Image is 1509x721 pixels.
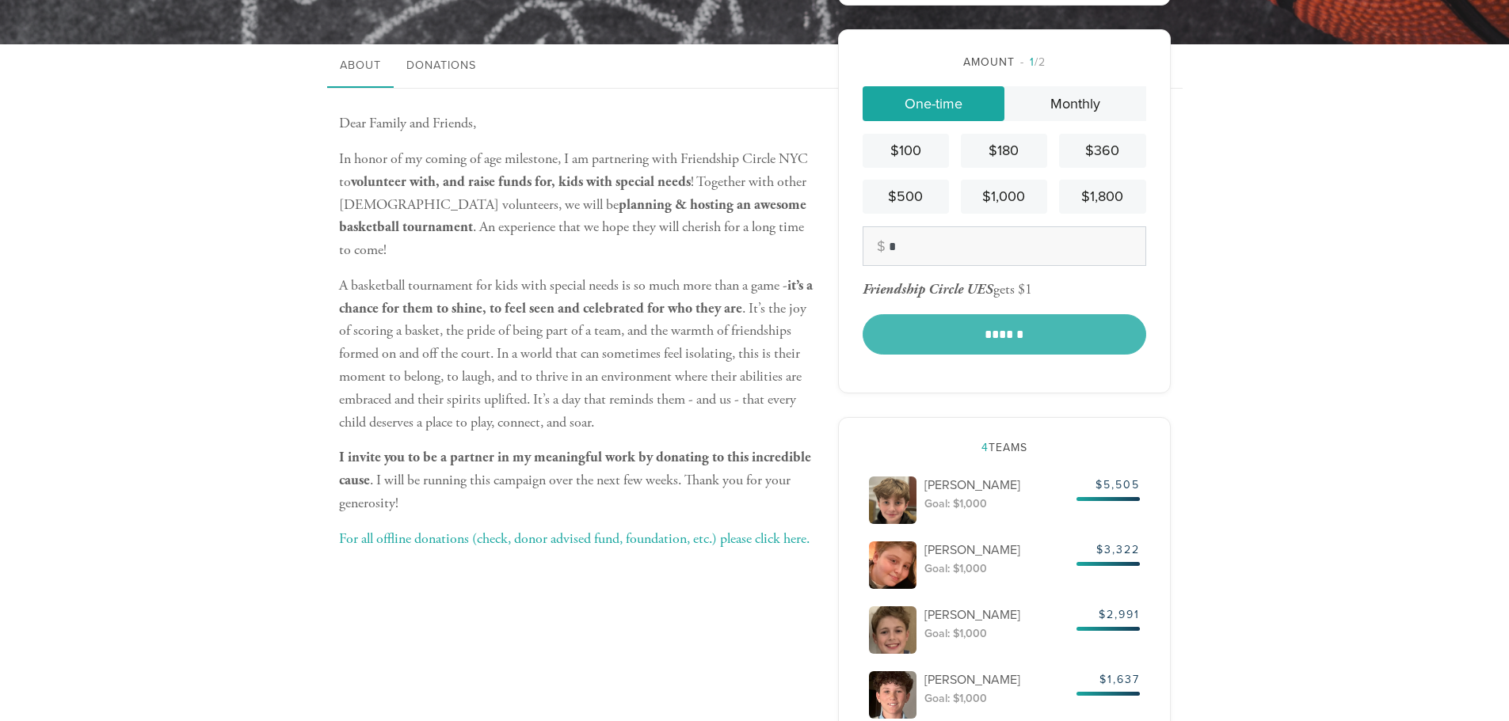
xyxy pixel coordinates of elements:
a: [PERSON_NAME] Goal: $1,000 $2,991 [863,600,1146,660]
span: Friendship Circle UES [863,280,993,298]
span: 1 [1030,55,1035,69]
div: $100 [869,140,943,161]
span: $5,505 [1076,478,1140,501]
img: imagefile [869,671,916,719]
p: [PERSON_NAME] [924,671,1069,689]
div: gets [863,280,1015,298]
div: $1,800 [1065,186,1139,207]
div: $360 [1065,140,1139,161]
div: Goal: $1,000 [924,691,1069,706]
div: $1 [1018,280,1032,298]
a: Monthly [1004,86,1146,121]
p: Dear Family and Friends, [339,112,814,135]
span: $2,991 [1076,608,1140,631]
a: [PERSON_NAME] Goal: $1,000 $5,505 [863,470,1146,530]
div: Goal: $1,000 [924,626,1069,641]
span: 4 [981,441,989,454]
a: One-time [863,86,1004,121]
div: $1,000 [967,186,1041,207]
img: imagefile [869,606,916,654]
a: About [327,44,394,89]
a: $1,000 [961,180,1047,214]
p: [PERSON_NAME] [924,606,1069,624]
div: Goal: $1,000 [924,496,1069,511]
b: it’s a chance for them to shine, to feel seen and celebrated for who they are [339,276,813,317]
div: $180 [967,140,1041,161]
b: I invite you to be a partner in my meaningful work by donating to this incredible cause [339,448,811,489]
p: [PERSON_NAME] [924,476,1069,494]
p: A basketball tournament for kids with special needs is so much more than a game - . It’s the joy ... [339,275,814,434]
p: [PERSON_NAME] [924,541,1069,559]
a: $180 [961,134,1047,168]
img: imagefile [869,476,916,524]
a: [PERSON_NAME] Goal: $1,000 $3,322 [863,535,1146,595]
span: $3,322 [1076,543,1140,566]
a: $360 [1059,134,1145,168]
b: volunteer with, and raise funds for, kids with special needs [351,173,691,191]
div: Amount [863,54,1146,70]
a: $100 [863,134,949,168]
a: For all offline donations (check, donor advised fund, foundation, etc.) please click here. [339,529,810,548]
a: $500 [863,180,949,214]
div: Goal: $1,000 [924,561,1069,576]
p: In honor of my coming of age milestone, I am partnering with Friendship Circle NYC to ! Together ... [339,148,814,262]
img: imagefile [869,541,916,589]
span: $1,637 [1076,673,1140,696]
p: . I will be running this campaign over the next few weeks. Thank you for your generosity! [339,446,814,514]
a: $1,800 [1059,180,1145,214]
h2: Teams [863,442,1146,455]
a: Donations [394,44,489,89]
div: $500 [869,186,943,207]
span: /2 [1020,55,1046,69]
